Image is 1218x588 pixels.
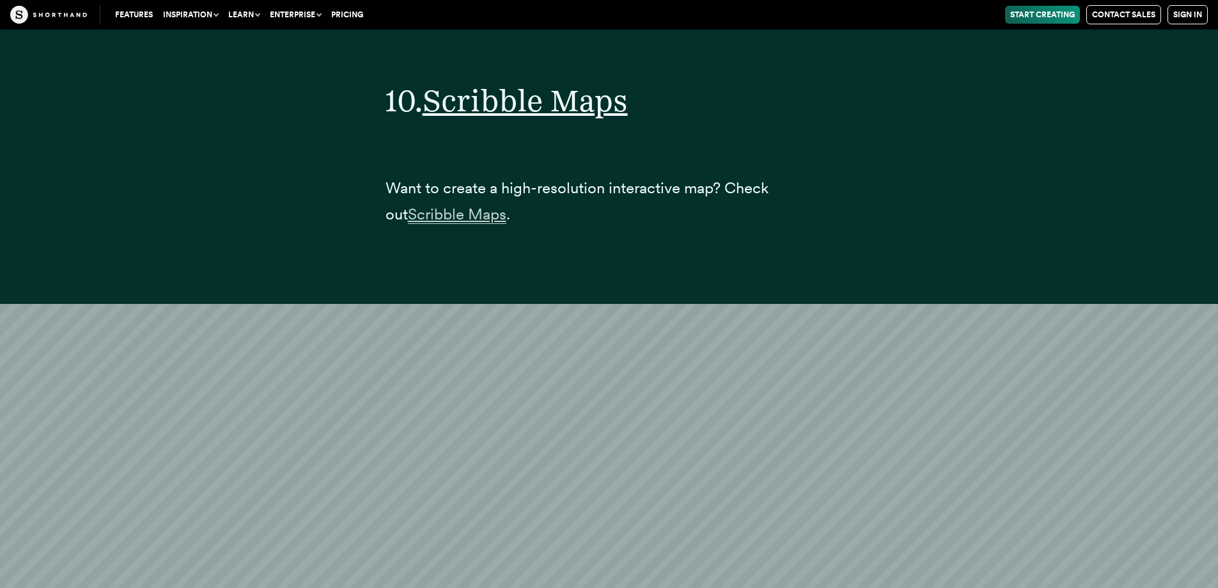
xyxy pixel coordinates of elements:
[110,6,158,24] a: Features
[158,6,223,24] button: Inspiration
[326,6,368,24] a: Pricing
[1086,5,1161,24] a: Contact Sales
[408,205,506,224] span: Scribble Maps
[386,82,423,119] span: 10.
[265,6,326,24] button: Enterprise
[1167,5,1208,24] a: Sign in
[506,205,510,223] span: .
[223,6,265,24] button: Learn
[386,179,769,223] span: Want to create a high-resolution interactive map? Check out
[10,6,87,24] img: The Craft
[423,82,628,119] a: Scribble Maps
[1005,6,1080,24] a: Start Creating
[408,205,506,223] a: Scribble Maps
